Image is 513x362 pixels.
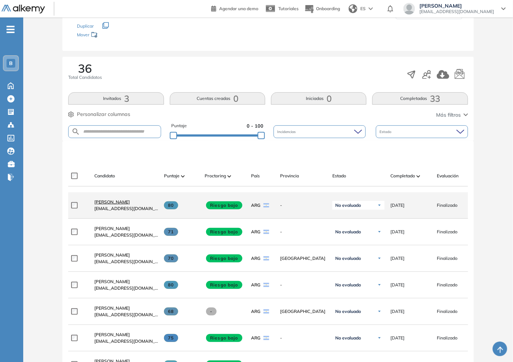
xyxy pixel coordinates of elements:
[251,335,260,341] span: ARG
[206,334,242,342] span: Riesgo bajo
[94,331,158,338] a: [PERSON_NAME]
[377,256,382,261] img: Ícono de flecha
[251,229,260,235] span: ARG
[94,225,158,232] a: [PERSON_NAME]
[206,254,242,262] span: Riesgo bajo
[437,173,459,179] span: Evaluación
[280,229,327,235] span: -
[251,308,260,315] span: ARG
[437,335,457,341] span: Finalizado
[263,336,269,340] img: ARG
[94,252,158,258] a: [PERSON_NAME]
[206,228,242,236] span: Riesgo bajo
[437,229,457,235] span: Finalizado
[390,255,405,262] span: [DATE]
[94,232,158,238] span: [EMAIL_ADDRESS][DOMAIN_NAME]
[280,173,299,179] span: Provincia
[277,129,297,134] span: Incidencias
[94,199,158,205] a: [PERSON_NAME]
[437,308,457,315] span: Finalizado
[211,4,258,12] a: Agendar una demo
[94,279,130,284] span: [PERSON_NAME]
[271,92,366,105] button: Iniciadas0
[335,282,361,288] span: No evaluado
[369,7,373,10] img: arrow
[372,92,468,105] button: Completadas33
[227,175,231,177] img: [missing "en.ARROW_ALT" translation]
[280,335,327,341] span: -
[335,256,361,261] span: No evaluado
[171,122,187,129] span: Puntaje
[360,5,366,12] span: ES
[94,226,130,231] span: [PERSON_NAME]
[390,308,405,315] span: [DATE]
[251,202,260,209] span: ARG
[377,230,382,234] img: Ícono de flecha
[206,281,242,289] span: Riesgo bajo
[263,283,269,287] img: ARG
[206,307,217,315] span: -
[332,173,346,179] span: Estado
[77,110,130,118] span: Personalizar columnas
[263,203,269,208] img: ARG
[263,230,269,234] img: ARG
[263,256,269,261] img: ARG
[68,110,130,118] button: Personalizar columnas
[437,255,457,262] span: Finalizado
[94,278,158,285] a: [PERSON_NAME]
[1,5,45,14] img: Logo
[335,335,361,341] span: No evaluado
[94,285,158,291] span: [EMAIL_ADDRESS][DOMAIN_NAME]
[436,111,468,119] button: Más filtros
[164,201,178,209] span: 80
[280,282,327,288] span: -
[247,122,263,129] span: 0 - 100
[376,125,468,138] div: Estado
[71,127,80,136] img: SEARCH_ALT
[219,6,258,11] span: Agendar una demo
[94,338,158,345] span: [EMAIL_ADDRESS][DOMAIN_NAME]
[390,335,405,341] span: [DATE]
[94,258,158,265] span: [EMAIL_ADDRESS][DOMAIN_NAME]
[94,305,130,311] span: [PERSON_NAME]
[377,203,382,208] img: Ícono de flecha
[335,229,361,235] span: No evaluado
[68,92,164,105] button: Invitados3
[164,228,178,236] span: 71
[416,175,420,177] img: [missing "en.ARROW_ALT" translation]
[164,307,178,315] span: 68
[206,201,242,209] span: Riesgo bajo
[390,202,405,209] span: [DATE]
[419,3,494,9] span: [PERSON_NAME]
[377,309,382,314] img: Ícono de flecha
[7,29,15,30] i: -
[94,252,130,258] span: [PERSON_NAME]
[390,282,405,288] span: [DATE]
[379,129,393,134] span: Estado
[9,60,13,66] span: B
[251,282,260,288] span: ARG
[68,74,102,81] span: Total Candidatos
[280,255,327,262] span: [GEOGRAPHIC_DATA]
[349,4,357,13] img: world
[419,9,494,15] span: [EMAIL_ADDRESS][DOMAIN_NAME]
[278,6,299,11] span: Tutoriales
[377,336,382,340] img: Ícono de flecha
[94,305,158,311] a: [PERSON_NAME]
[335,309,361,314] span: No evaluado
[263,309,269,314] img: ARG
[437,202,457,209] span: Finalizado
[170,92,265,105] button: Cuentas creadas0
[251,173,260,179] span: País
[94,311,158,318] span: [EMAIL_ADDRESS][DOMAIN_NAME]
[205,173,226,179] span: Proctoring
[280,308,327,315] span: [GEOGRAPHIC_DATA]
[390,173,415,179] span: Completado
[94,173,115,179] span: Candidato
[94,199,130,205] span: [PERSON_NAME]
[94,332,130,337] span: [PERSON_NAME]
[78,63,92,74] span: 36
[164,281,178,289] span: 80
[390,229,405,235] span: [DATE]
[437,282,457,288] span: Finalizado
